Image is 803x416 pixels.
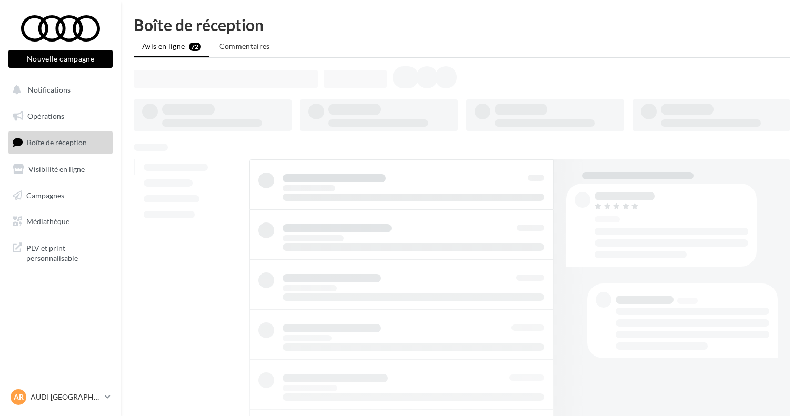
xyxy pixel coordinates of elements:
span: AR [14,392,24,402]
p: AUDI [GEOGRAPHIC_DATA] [31,392,101,402]
span: Notifications [28,85,71,94]
span: Boîte de réception [27,138,87,147]
a: Opérations [6,105,115,127]
a: Campagnes [6,185,115,207]
button: Notifications [6,79,111,101]
a: Médiathèque [6,210,115,232]
span: Commentaires [219,42,270,50]
a: Visibilité en ligne [6,158,115,180]
a: PLV et print personnalisable [6,237,115,268]
span: Opérations [27,111,64,120]
span: Médiathèque [26,217,69,226]
span: Campagnes [26,190,64,199]
span: Visibilité en ligne [28,165,85,174]
a: Boîte de réception [6,131,115,154]
a: AR AUDI [GEOGRAPHIC_DATA] [8,387,113,407]
button: Nouvelle campagne [8,50,113,68]
div: Boîte de réception [134,17,790,33]
span: PLV et print personnalisable [26,241,108,263]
